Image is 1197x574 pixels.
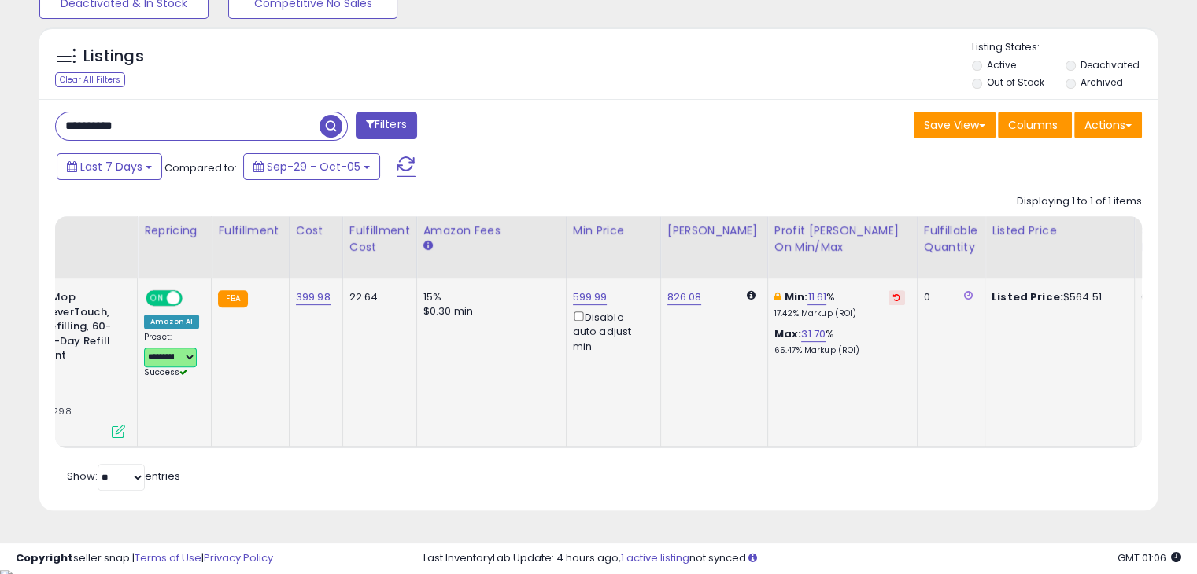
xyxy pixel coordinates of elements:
[987,58,1016,72] label: Active
[924,223,978,256] div: Fulfillable Quantity
[144,315,199,329] div: Amazon AI
[1080,75,1122,89] label: Archived
[774,326,802,341] b: Max:
[998,112,1072,138] button: Columns
[801,326,826,342] a: 31.70
[774,223,911,256] div: Profit [PERSON_NAME] on Min/Max
[67,469,180,484] span: Show: entries
[349,223,410,256] div: Fulfillment Cost
[774,290,905,319] div: %
[55,72,125,87] div: Clear All Filters
[992,290,1122,304] div: $564.51
[1017,194,1142,209] div: Displaying 1 to 1 of 1 items
[774,327,905,356] div: %
[573,308,648,354] div: Disable auto adjust min
[16,551,273,566] div: seller snap | |
[296,223,336,239] div: Cost
[807,289,826,305] a: 11.61
[774,292,781,302] i: This overrides the store level min markup for this listing
[243,153,380,180] button: Sep-29 - Oct-05
[1080,58,1139,72] label: Deactivated
[987,75,1044,89] label: Out of Stock
[83,46,144,68] h5: Listings
[992,223,1128,239] div: Listed Price
[80,159,142,175] span: Last 7 Days
[573,289,608,305] a: 599.99
[57,153,162,180] button: Last 7 Days
[767,216,917,278] th: The percentage added to the cost of goods (COGS) that forms the calculator for Min & Max prices.
[296,289,331,305] a: 399.98
[180,292,205,305] span: OFF
[914,112,996,138] button: Save View
[573,223,654,239] div: Min Price
[774,308,905,319] p: 17.42% Markup (ROI)
[423,239,433,253] small: Amazon Fees.
[1141,290,1167,304] div: 0.00
[356,112,417,139] button: Filters
[147,292,167,305] span: ON
[423,304,554,318] div: $0.30 min
[667,289,702,305] a: 826.08
[423,551,1181,566] div: Last InventoryLab Update: 4 hours ago, not synced.
[349,290,405,304] div: 22.64
[135,550,201,565] a: Terms of Use
[204,550,273,565] a: Privacy Policy
[144,332,199,378] div: Preset:
[218,290,247,307] small: FBA
[774,345,905,356] p: 65.47% Markup (ROI)
[1008,117,1058,133] span: Columns
[972,40,1158,55] p: Listing States:
[1141,223,1173,256] div: Ship Price
[621,550,689,565] a: 1 active listing
[144,223,205,239] div: Repricing
[423,290,554,304] div: 15%
[423,223,560,239] div: Amazon Fees
[785,289,808,304] b: Min:
[267,159,360,175] span: Sep-29 - Oct-05
[144,366,187,378] span: Success
[924,290,973,304] div: 0
[893,293,900,301] i: Revert to store-level Min Markup
[992,289,1063,304] b: Listed Price:
[667,223,761,239] div: [PERSON_NAME]
[1118,550,1181,565] span: 2025-10-13 01:06 GMT
[1074,112,1142,138] button: Actions
[164,160,237,175] span: Compared to:
[16,550,73,565] strong: Copyright
[218,223,282,239] div: Fulfillment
